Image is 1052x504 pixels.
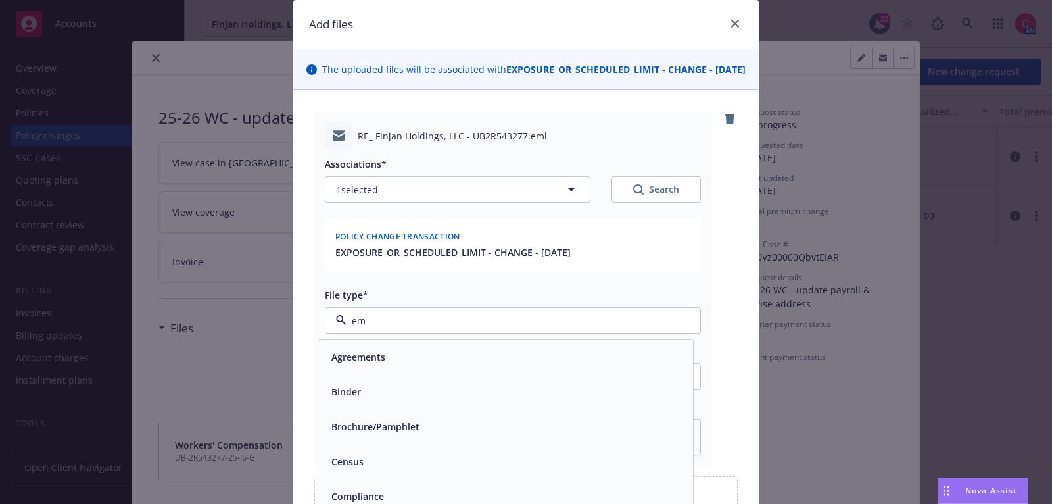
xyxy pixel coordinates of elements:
button: Nova Assist [938,478,1028,504]
span: Nova Assist [965,485,1017,496]
button: Agreements [331,350,385,364]
button: Binder [331,385,361,399]
div: Drag to move [938,478,955,503]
